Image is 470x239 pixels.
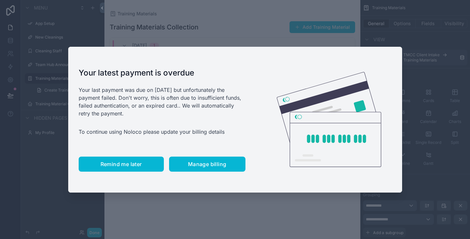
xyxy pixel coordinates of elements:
[79,86,245,117] p: Your last payment was due on [DATE] but unfortunately the payment failed. Don't worry, this is of...
[188,161,227,167] span: Manage billing
[79,68,245,78] h1: Your latest payment is overdue
[79,128,245,136] p: To continue using Noloco please update your billing details
[101,161,142,167] span: Remind me later
[79,157,164,172] button: Remind me later
[277,72,381,167] img: Credit card illustration
[169,157,245,172] button: Manage billing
